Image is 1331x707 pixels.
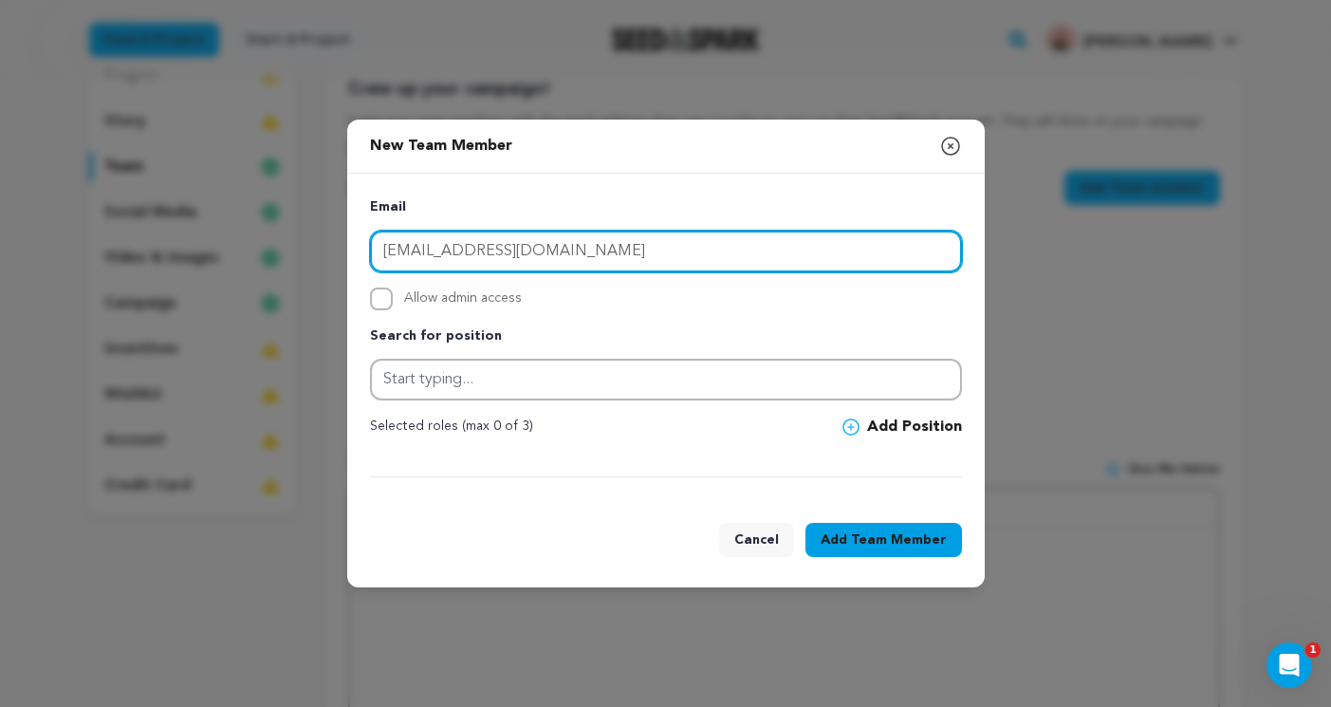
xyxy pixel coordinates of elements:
button: Cancel [719,523,794,557]
span: 1 [1305,642,1321,658]
input: Start typing... [370,359,962,400]
p: Email [370,196,962,219]
p: Selected roles (max 0 of 3) [370,416,533,438]
p: New Team Member [370,127,512,165]
span: Allow admin access [404,288,522,310]
span: Team Member [851,530,947,549]
input: Email address [370,231,962,272]
input: Allow admin access [370,288,393,310]
button: Add Position [842,416,962,438]
iframe: Intercom live chat [1266,642,1312,688]
button: AddTeam Member [805,523,962,557]
p: Search for position [370,326,962,348]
